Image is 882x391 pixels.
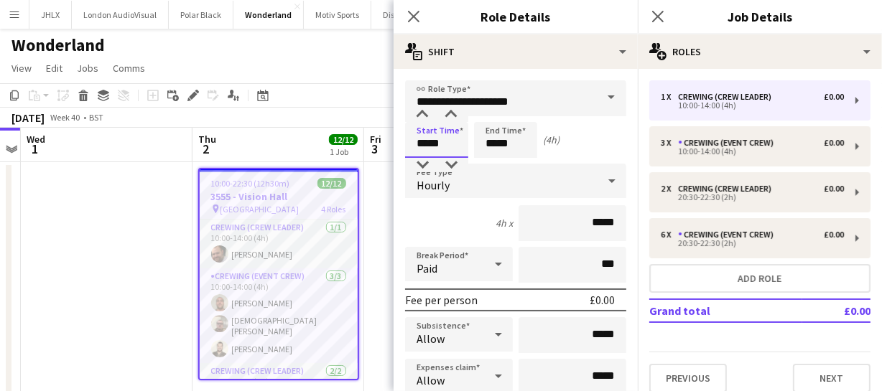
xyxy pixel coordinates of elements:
button: London AudioVisual [72,1,169,29]
div: [DATE] [11,110,45,125]
div: 20:30-22:30 (2h) [661,194,844,201]
div: 20:30-22:30 (2h) [661,240,844,247]
div: £0.00 [824,92,844,102]
span: 1 [24,141,45,157]
span: View [11,62,32,75]
div: 6 x [661,230,678,240]
app-card-role: Crewing (Event Crew)3/310:00-14:00 (4h)[PERSON_NAME][DEMOGRAPHIC_DATA][PERSON_NAME][PERSON_NAME] [200,268,358,363]
a: Edit [40,59,68,77]
a: View [6,59,37,77]
div: Crewing (Event Crew) [678,138,779,148]
div: 1 x [661,92,678,102]
button: JHLX [29,1,72,29]
div: £0.00 [824,230,844,240]
div: 4h x [496,217,513,230]
div: Crewing (Crew Leader) [678,184,777,194]
h3: Job Details [638,7,882,26]
h1: Wonderland [11,34,105,56]
div: (4h) [543,133,560,146]
td: £0.00 [802,299,871,322]
h3: 3555 - Vision Hall [200,190,358,203]
button: Dishoom [371,1,428,29]
div: 3 x [661,138,678,148]
span: 10:00-22:30 (12h30m) [211,178,290,189]
span: 2 [196,141,216,157]
div: £0.00 [824,184,844,194]
span: 12/12 [317,178,346,189]
button: Motiv Sports [304,1,371,29]
span: [GEOGRAPHIC_DATA] [220,204,300,215]
span: Paid [417,261,437,275]
span: 3 [368,141,381,157]
div: Fee per person [405,293,478,307]
div: 1 Job [330,146,357,157]
span: Allow [417,331,445,346]
div: BST [89,112,103,123]
span: Fri [370,133,381,146]
button: Add role [649,264,871,293]
div: Roles [638,34,882,69]
div: Shift [394,34,638,69]
div: £0.00 [824,138,844,148]
span: Wed [27,133,45,146]
span: 12/12 [329,134,358,145]
app-card-role: Crewing (Crew Leader)1/110:00-14:00 (4h)[PERSON_NAME] [200,220,358,268]
h3: Role Details [394,7,638,26]
a: Jobs [71,59,104,77]
span: Edit [46,62,62,75]
a: Comms [107,59,151,77]
div: 10:00-14:00 (4h) [661,102,844,109]
span: Comms [113,62,145,75]
div: 2 x [661,184,678,194]
button: Wonderland [233,1,304,29]
div: £0.00 [590,293,615,307]
div: 10:00-14:00 (4h) [661,148,844,155]
div: Crewing (Crew Leader) [678,92,777,102]
span: Thu [198,133,216,146]
span: Hourly [417,178,450,192]
app-job-card: 10:00-22:30 (12h30m)12/123555 - Vision Hall [GEOGRAPHIC_DATA]4 RolesCrewing (Crew Leader)1/110:00... [198,168,359,380]
span: Jobs [77,62,98,75]
span: Allow [417,373,445,387]
div: Crewing (Event Crew) [678,230,779,240]
button: Polar Black [169,1,233,29]
td: Grand total [649,299,802,322]
span: Week 40 [47,112,83,123]
span: 4 Roles [322,204,346,215]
